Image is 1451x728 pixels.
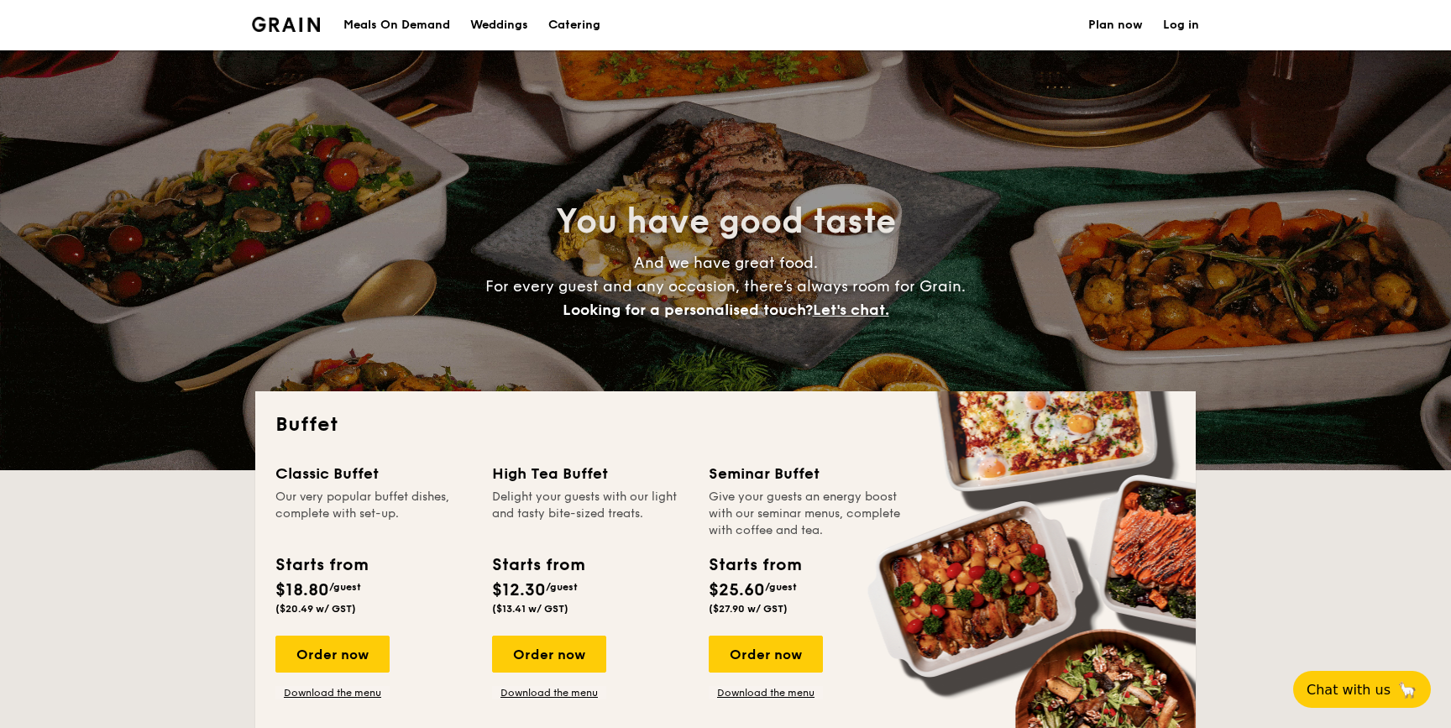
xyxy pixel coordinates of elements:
[252,17,320,32] a: Logotype
[1397,680,1417,699] span: 🦙
[275,462,472,485] div: Classic Buffet
[709,580,765,600] span: $25.60
[275,411,1176,438] h2: Buffet
[709,462,905,485] div: Seminar Buffet
[275,636,390,673] div: Order now
[556,202,896,242] span: You have good taste
[709,553,800,578] div: Starts from
[1307,682,1391,698] span: Chat with us
[546,581,578,593] span: /guest
[709,603,788,615] span: ($27.90 w/ GST)
[709,636,823,673] div: Order now
[275,603,356,615] span: ($20.49 w/ GST)
[492,580,546,600] span: $12.30
[563,301,813,319] span: Looking for a personalised touch?
[492,489,689,539] div: Delight your guests with our light and tasty bite-sized treats.
[275,580,329,600] span: $18.80
[492,636,606,673] div: Order now
[275,553,367,578] div: Starts from
[492,553,584,578] div: Starts from
[765,581,797,593] span: /guest
[492,462,689,485] div: High Tea Buffet
[709,686,823,699] a: Download the menu
[813,301,889,319] span: Let's chat.
[329,581,361,593] span: /guest
[1293,671,1431,708] button: Chat with us🦙
[492,603,568,615] span: ($13.41 w/ GST)
[492,686,606,699] a: Download the menu
[252,17,320,32] img: Grain
[275,686,390,699] a: Download the menu
[709,489,905,539] div: Give your guests an energy boost with our seminar menus, complete with coffee and tea.
[485,254,966,319] span: And we have great food. For every guest and any occasion, there’s always room for Grain.
[275,489,472,539] div: Our very popular buffet dishes, complete with set-up.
